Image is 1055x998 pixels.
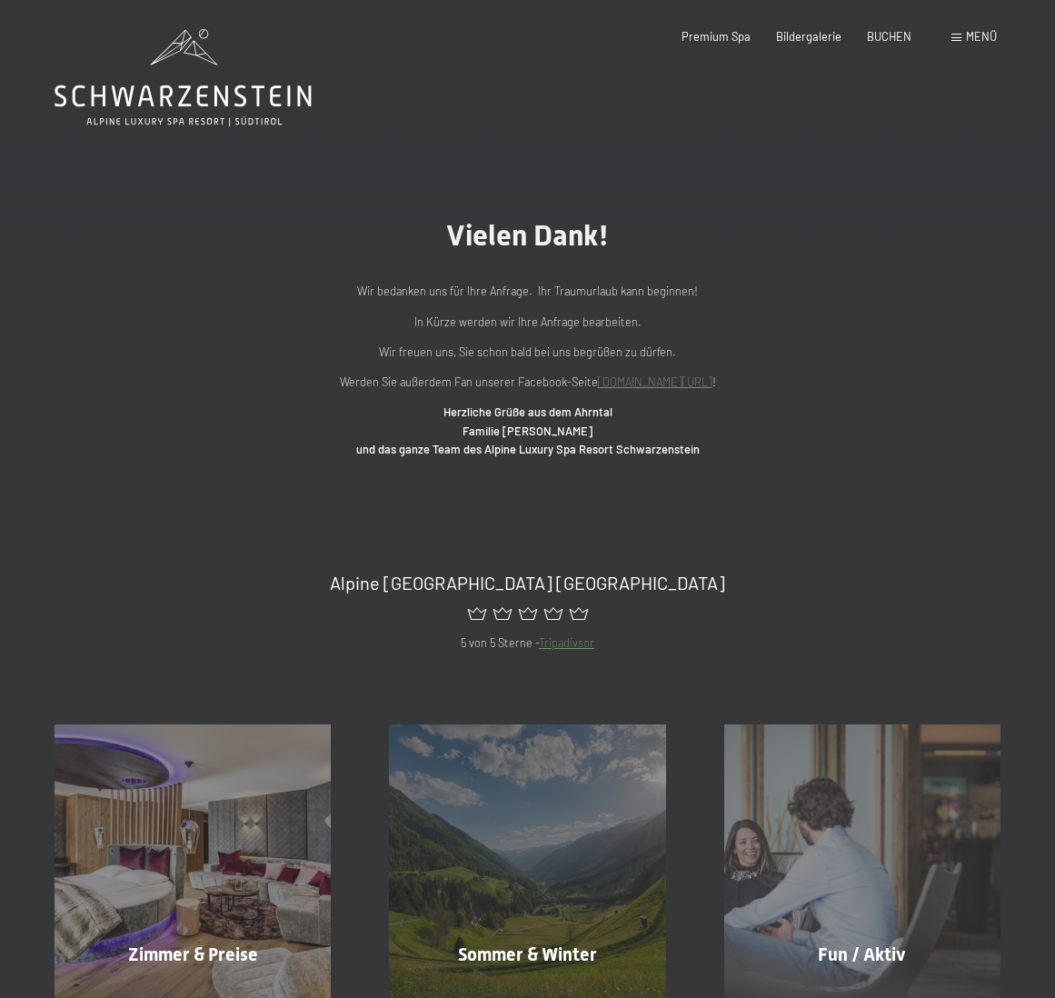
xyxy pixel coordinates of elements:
[458,943,597,965] span: Sommer & Winter
[164,313,891,331] p: In Kürze werden wir Ihre Anfrage bearbeiten.
[164,373,891,391] p: Werden Sie außerdem Fan unserer Facebook-Seite !
[55,634,1000,652] p: 5 von 5 Sterne -
[682,29,751,44] a: Premium Spa
[446,218,609,253] span: Vielen Dank!
[818,943,906,965] span: Fun / Aktiv
[598,374,712,389] a: [DOMAIN_NAME][URL]
[356,404,700,456] strong: Herzliche Grüße aus dem Ahrntal Familie [PERSON_NAME] und das ganze Team des Alpine Luxury Spa Re...
[164,343,891,361] p: Wir freuen uns, Sie schon bald bei uns begrüßen zu dürfen.
[539,635,594,650] a: Tripadivsor
[128,943,258,965] span: Zimmer & Preise
[966,29,997,44] span: Menü
[330,572,725,594] span: Alpine [GEOGRAPHIC_DATA] [GEOGRAPHIC_DATA]
[164,282,891,300] p: Wir bedanken uns für Ihre Anfrage. Ihr Traumurlaub kann beginnen!
[867,29,911,44] a: BUCHEN
[776,29,841,44] a: Bildergalerie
